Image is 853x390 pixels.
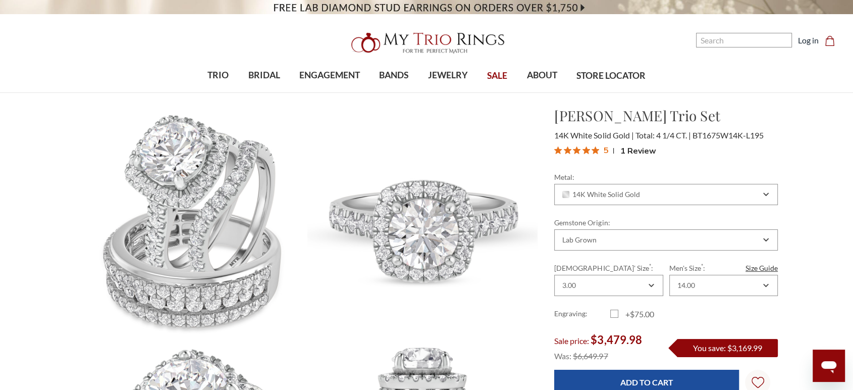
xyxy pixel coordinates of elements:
a: Cart with 0 items [825,34,841,46]
img: Photo of Faye 4 1/4 ct tw. Lab Grown Round Solitaire Trio Set 14K White Gold [BT1675WE-L195] [307,106,538,336]
span: SALE [487,69,507,82]
label: [DEMOGRAPHIC_DATA]' Size : [554,263,663,273]
span: 1 Review [620,143,656,158]
label: Engraving: [554,308,610,320]
a: JEWELRY [418,59,477,92]
button: Rated 5 out of 5 stars from 1 reviews. Jump to reviews. [554,143,656,158]
span: You save: $3,169.99 [693,343,762,353]
span: 14K White Solid Gold [562,190,640,199]
span: Total: 4 1/4 CT. [635,130,690,140]
img: Photo of Faye 4 1/4 ct tw. Lab Grown Round Solitaire Trio Set 14K White Gold [BT1675W-L195] [76,106,306,336]
span: Was: [554,351,571,361]
label: Metal: [554,172,778,182]
div: Combobox [554,184,778,205]
h1: [PERSON_NAME] Trio Set [554,105,778,126]
span: BT1675W14K-L195 [692,130,763,140]
a: ABOUT [517,59,566,92]
button: submenu toggle [213,92,223,93]
span: ENGAGEMENT [299,69,360,82]
button: submenu toggle [259,92,269,93]
div: Lab Grown [562,236,597,244]
span: $6,649.97 [573,351,608,361]
span: ABOUT [526,69,557,82]
div: Combobox [554,275,663,296]
button: submenu toggle [389,92,399,93]
a: SALE [477,60,517,92]
span: STORE LOCATOR [576,69,646,82]
label: +$75.00 [610,308,666,320]
a: Size Guide [745,263,778,273]
div: Combobox [554,229,778,251]
label: Gemstone Origin: [554,217,778,228]
svg: cart.cart_preview [825,36,835,46]
span: BANDS [379,69,408,82]
span: Sale price: [554,336,589,346]
span: BRIDAL [248,69,280,82]
span: 14K White Solid Gold [554,130,633,140]
span: JEWELRY [428,69,468,82]
a: BANDS [369,59,418,92]
div: 14.00 [677,281,695,289]
a: BRIDAL [238,59,289,92]
span: 5 [603,143,608,156]
a: My Trio Rings [247,27,606,59]
span: $3,479.98 [591,333,642,347]
span: TRIO [207,69,229,82]
div: Combobox [669,275,778,296]
input: Search and use arrows or TAB to navigate results [696,33,792,47]
a: STORE LOCATOR [567,60,655,92]
div: 3.00 [562,281,576,289]
iframe: Button to launch messaging window [813,350,845,382]
img: My Trio Rings [346,27,507,59]
button: submenu toggle [443,92,453,93]
a: Log in [798,34,819,46]
a: TRIO [198,59,238,92]
label: Men's Size : [669,263,778,273]
a: ENGAGEMENT [290,59,369,92]
button: submenu toggle [537,92,547,93]
button: submenu toggle [325,92,335,93]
